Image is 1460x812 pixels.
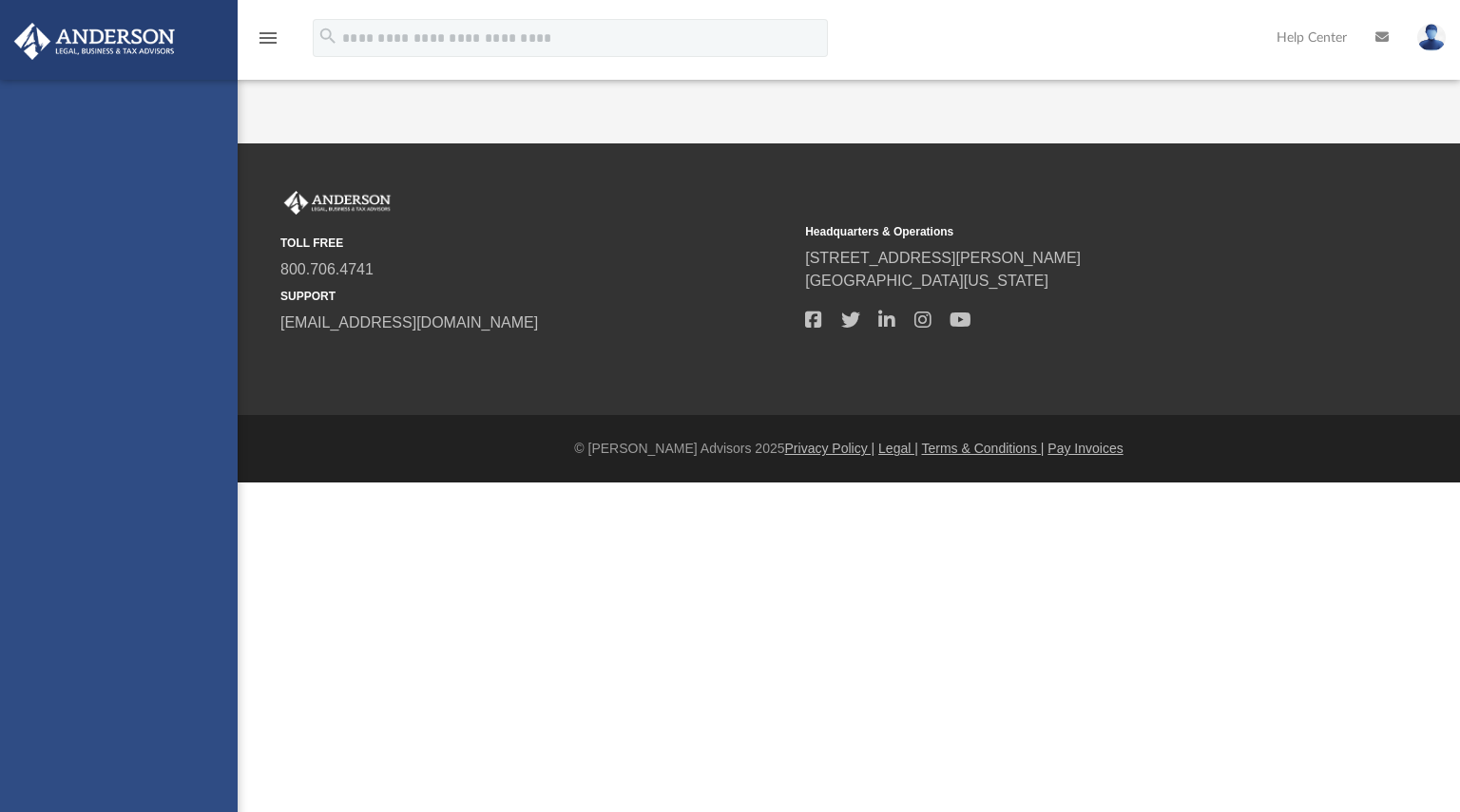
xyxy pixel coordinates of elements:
a: [STREET_ADDRESS][PERSON_NAME] [805,250,1081,266]
img: User Pic [1417,24,1446,51]
a: Legal | [878,441,918,456]
small: SUPPORT [280,288,792,305]
i: menu [257,27,279,49]
small: TOLL FREE [280,235,792,252]
a: menu [257,36,279,49]
a: Pay Invoices [1047,441,1123,456]
img: Anderson Advisors Platinum Portal [9,23,181,60]
a: [GEOGRAPHIC_DATA][US_STATE] [805,273,1048,289]
a: Terms & Conditions | [922,441,1045,456]
a: Privacy Policy | [785,441,875,456]
a: 800.706.4741 [280,261,374,277]
img: Anderson Advisors Platinum Portal [280,191,394,216]
small: Headquarters & Operations [805,223,1316,240]
i: search [317,26,338,47]
a: [EMAIL_ADDRESS][DOMAIN_NAME] [280,314,538,330]
div: © [PERSON_NAME] Advisors 2025 [238,439,1460,459]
